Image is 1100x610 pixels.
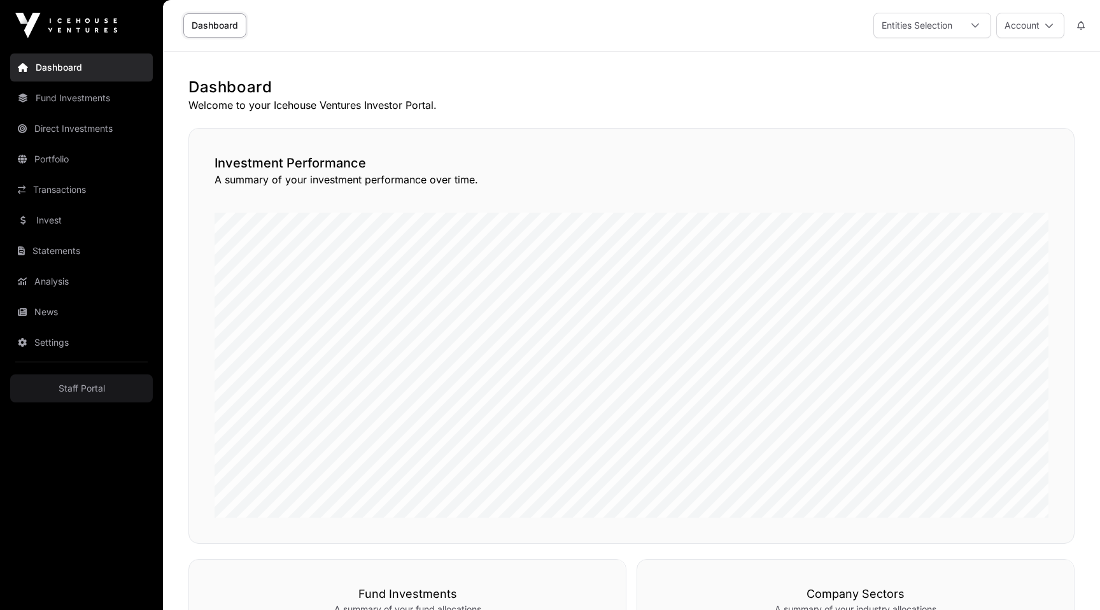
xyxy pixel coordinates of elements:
[10,176,153,204] a: Transactions
[188,77,1075,97] h1: Dashboard
[10,374,153,402] a: Staff Portal
[10,298,153,326] a: News
[15,13,117,38] img: Icehouse Ventures Logo
[10,84,153,112] a: Fund Investments
[996,13,1064,38] button: Account
[215,585,600,603] h3: Fund Investments
[10,267,153,295] a: Analysis
[874,13,960,38] div: Entities Selection
[183,13,246,38] a: Dashboard
[10,237,153,265] a: Statements
[215,154,1048,172] h2: Investment Performance
[10,206,153,234] a: Invest
[10,329,153,357] a: Settings
[10,145,153,173] a: Portfolio
[663,585,1048,603] h3: Company Sectors
[215,172,1048,187] p: A summary of your investment performance over time.
[10,115,153,143] a: Direct Investments
[188,97,1075,113] p: Welcome to your Icehouse Ventures Investor Portal.
[10,53,153,82] a: Dashboard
